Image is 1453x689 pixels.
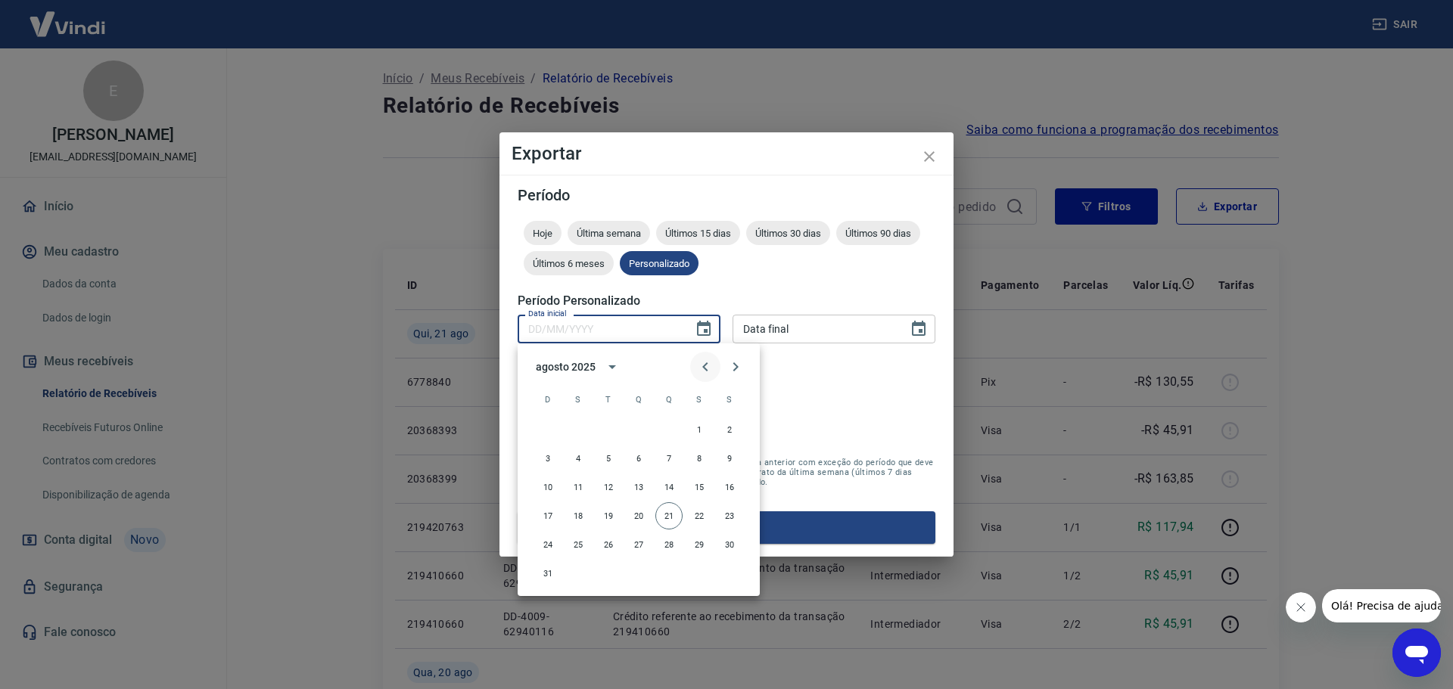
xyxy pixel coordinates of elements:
div: Últimos 90 dias [836,221,920,245]
button: 23 [716,502,743,529]
span: segunda-feira [565,384,592,414]
button: 24 [534,531,562,558]
button: Choose date [689,314,719,344]
div: Últimos 6 meses [524,251,614,275]
span: quinta-feira [655,384,683,414]
button: 28 [655,531,683,558]
span: Hoje [524,228,562,239]
span: Personalizado [620,258,698,269]
button: 1 [686,416,713,443]
button: 2 [716,416,743,443]
span: Últimos 90 dias [836,228,920,239]
span: Olá! Precisa de ajuda? [9,11,127,23]
button: 8 [686,445,713,472]
input: DD/MM/YYYY [518,315,683,343]
div: Última semana [568,221,650,245]
button: 19 [595,502,622,529]
button: 30 [716,531,743,558]
button: 15 [686,473,713,501]
button: 22 [686,502,713,529]
button: 18 [565,502,592,529]
button: 7 [655,445,683,472]
span: domingo [534,384,562,414]
button: 17 [534,502,562,529]
h5: Período [518,188,935,203]
button: 26 [595,531,622,558]
button: 25 [565,531,592,558]
div: Últimos 15 dias [656,221,740,245]
button: 27 [625,531,652,558]
button: Next month [720,352,751,382]
span: Última semana [568,228,650,239]
iframe: Fechar mensagem [1286,592,1316,622]
button: 4 [565,445,592,472]
button: 14 [655,473,683,501]
button: 5 [595,445,622,472]
button: calendar view is open, switch to year view [599,354,625,380]
button: 11 [565,473,592,501]
button: 29 [686,531,713,558]
button: 3 [534,445,562,472]
div: Hoje [524,221,562,245]
span: Últimos 30 dias [746,228,830,239]
button: Previous month [690,352,720,382]
button: 12 [595,473,622,501]
button: close [911,138,947,175]
button: 20 [625,502,652,529]
iframe: Botão para abrir a janela de mensagens [1392,628,1441,677]
span: terça-feira [595,384,622,414]
button: Choose date [904,314,934,344]
div: Personalizado [620,251,698,275]
span: sexta-feira [686,384,713,414]
span: Últimos 15 dias [656,228,740,239]
div: agosto 2025 [536,359,595,375]
button: 13 [625,473,652,501]
label: Data inicial [528,308,567,319]
button: 21 [655,502,683,529]
h5: Período Personalizado [518,293,935,309]
iframe: Mensagem da empresa [1322,589,1441,622]
span: quarta-feira [625,384,652,414]
button: 16 [716,473,743,501]
span: Últimos 6 meses [524,258,614,269]
button: 31 [534,560,562,587]
button: 9 [716,445,743,472]
h4: Exportar [512,144,941,163]
div: Últimos 30 dias [746,221,830,245]
input: DD/MM/YYYY [733,315,898,343]
span: sábado [716,384,743,414]
button: 6 [625,445,652,472]
button: 10 [534,473,562,501]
